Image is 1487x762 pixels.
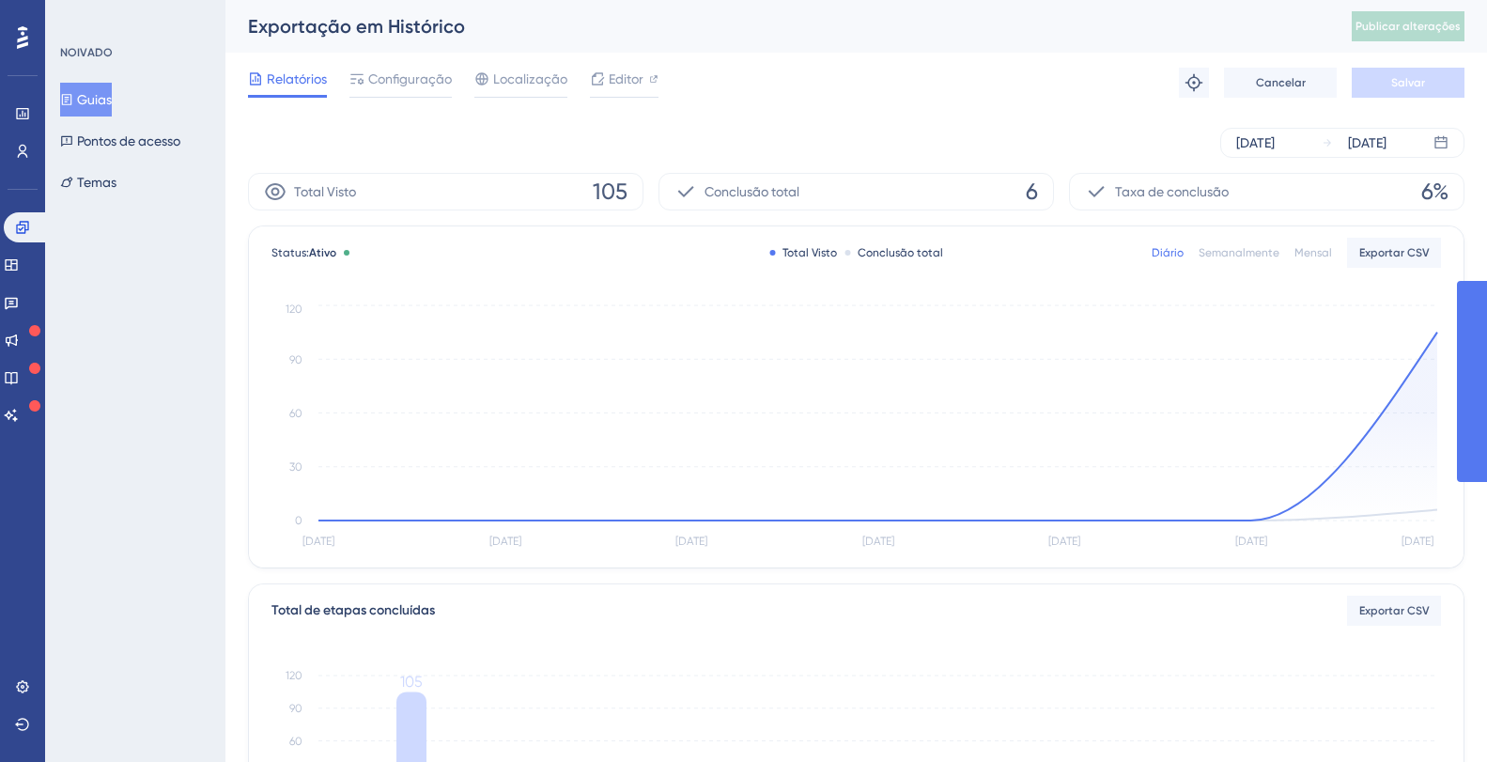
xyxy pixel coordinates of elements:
[1347,596,1441,626] button: Exportar CSV
[1352,68,1464,98] button: Salvar
[862,535,894,548] tspan: [DATE]
[1352,11,1464,41] button: Publicar alterações
[1048,535,1080,548] tspan: [DATE]
[1408,688,1464,744] iframe: Iniciador do Assistente de IA do UserGuiding
[1359,246,1430,259] font: Exportar CSV
[400,673,423,691] tspan: 105
[286,669,302,682] tspan: 120
[493,71,567,86] font: Localização
[1199,246,1279,259] font: Semanalmente
[1152,246,1184,259] font: Diário
[60,83,112,117] button: Guias
[271,602,435,618] font: Total de etapas concluídas
[1347,238,1441,268] button: Exportar CSV
[60,46,113,59] font: NOIVADO
[1294,246,1332,259] font: Mensal
[289,735,302,748] tspan: 60
[1256,76,1306,89] font: Cancelar
[77,92,112,107] font: Guias
[1026,179,1038,205] font: 6
[1355,20,1461,33] font: Publicar alterações
[289,353,302,366] tspan: 90
[1348,135,1386,150] font: [DATE]
[248,15,465,38] font: Exportação em Histórico
[1115,184,1229,199] font: Taxa de conclusão
[309,246,336,259] font: Ativo
[294,184,356,199] font: Total Visto
[289,407,302,420] tspan: 60
[1224,68,1337,98] button: Cancelar
[1421,179,1448,205] font: 6%
[60,124,180,158] button: Pontos de acesso
[267,71,327,86] font: Relatórios
[1235,535,1267,548] tspan: [DATE]
[593,179,627,205] font: 105
[295,514,302,527] tspan: 0
[1402,535,1433,548] tspan: [DATE]
[77,175,116,190] font: Temas
[675,535,707,548] tspan: [DATE]
[302,535,334,548] tspan: [DATE]
[1236,135,1275,150] font: [DATE]
[1391,76,1425,89] font: Salvar
[77,133,180,148] font: Pontos de acesso
[1359,604,1430,617] font: Exportar CSV
[368,71,452,86] font: Configuração
[286,303,302,316] tspan: 120
[858,246,943,259] font: Conclusão total
[705,184,799,199] font: Conclusão total
[782,246,837,259] font: Total Visto
[289,702,302,715] tspan: 90
[489,535,521,548] tspan: [DATE]
[289,460,302,474] tspan: 30
[609,71,643,86] font: Editor
[60,165,116,199] button: Temas
[271,246,309,259] font: Status:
